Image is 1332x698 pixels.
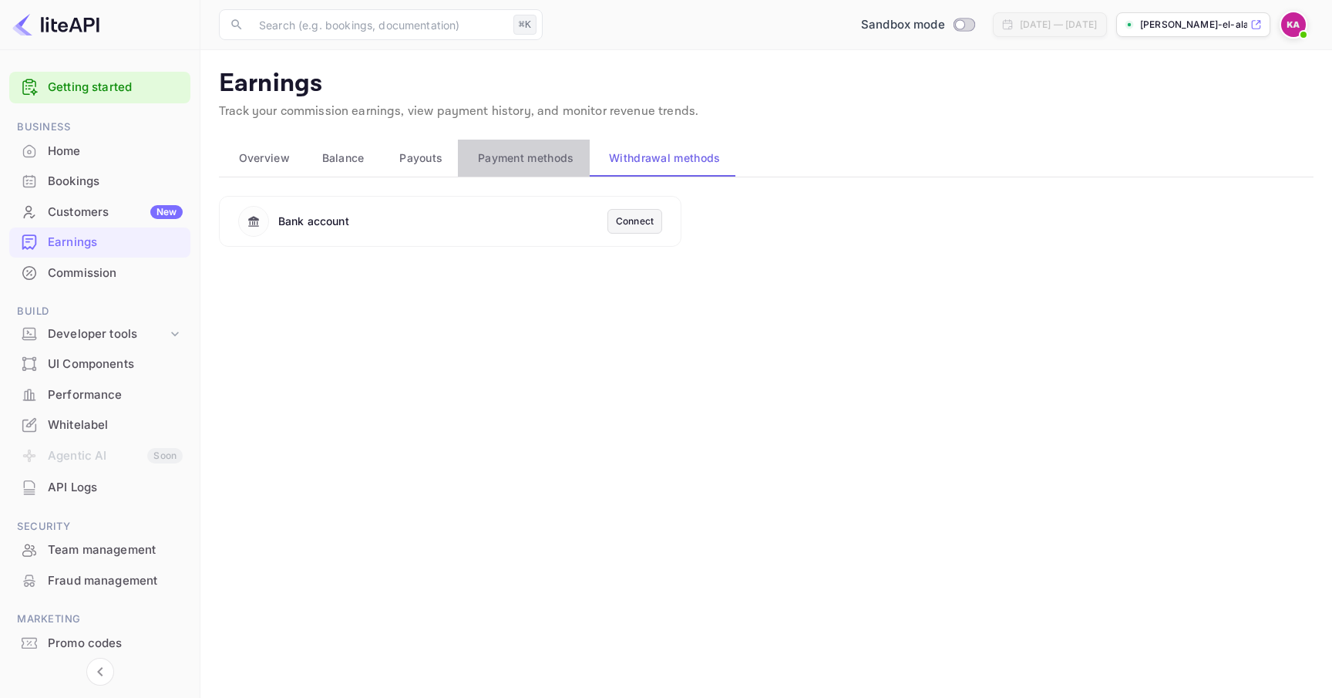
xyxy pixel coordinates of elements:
div: [DATE] — [DATE] [1020,18,1097,32]
div: Performance [9,380,190,410]
div: Switch to Production mode [855,16,980,34]
div: UI Components [48,356,183,373]
input: Search (e.g. bookings, documentation) [250,9,507,40]
div: Earnings [9,228,190,258]
img: karim El Alaoui [1281,12,1306,37]
div: API Logs [48,479,183,497]
span: Business [9,119,190,136]
span: Sandbox mode [861,16,945,34]
div: New [150,205,183,219]
div: Earnings [48,234,183,251]
div: UI Components [9,349,190,379]
a: Performance [9,380,190,409]
span: Marketing [9,611,190,628]
div: Fraud management [9,566,190,596]
a: CustomersNew [9,197,190,226]
div: Promo codes [9,629,190,659]
a: Whitelabel [9,410,190,439]
a: Bookings [9,167,190,195]
button: Collapse navigation [86,658,114,686]
div: ⌘K [513,15,536,35]
a: Home [9,137,190,165]
a: Fraud management [9,566,190,595]
div: Bookings [9,167,190,197]
div: Home [9,137,190,167]
p: Earnings [219,69,1313,99]
a: Earnings [9,228,190,256]
div: Developer tools [48,325,167,343]
span: Security [9,518,190,535]
div: CustomersNew [9,197,190,228]
div: scrollable auto tabs example [219,140,1313,177]
a: Commission [9,258,190,287]
div: Home [48,143,183,160]
div: Whitelabel [9,410,190,440]
div: Team management [48,541,183,559]
div: Bookings [48,173,183,191]
span: Payment methods [478,149,574,167]
div: Team management [9,535,190,565]
p: Track your commission earnings, view payment history, and monitor revenue trends. [219,103,1313,121]
span: Payouts [399,149,442,167]
span: Build [9,303,190,320]
div: Commission [48,265,183,282]
p: [PERSON_NAME]-el-alaoui-vhuya.... [1140,18,1247,32]
img: LiteAPI logo [12,12,99,37]
div: Fraud management [48,572,183,590]
div: Performance [48,386,183,404]
span: Balance [322,149,365,167]
div: API Logs [9,473,190,503]
span: Overview [239,149,290,167]
a: API Logs [9,473,190,501]
div: Promo codes [48,635,183,652]
div: Bank account [278,213,349,229]
a: Promo codes [9,629,190,657]
div: Whitelabel [48,416,183,434]
div: Connect [616,214,654,228]
a: UI Components [9,349,190,378]
span: Withdrawal methods [609,149,720,167]
div: Developer tools [9,321,190,348]
a: Getting started [48,79,183,96]
div: Customers [48,204,183,221]
a: Team management [9,535,190,564]
div: Commission [9,258,190,288]
div: Getting started [9,72,190,103]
